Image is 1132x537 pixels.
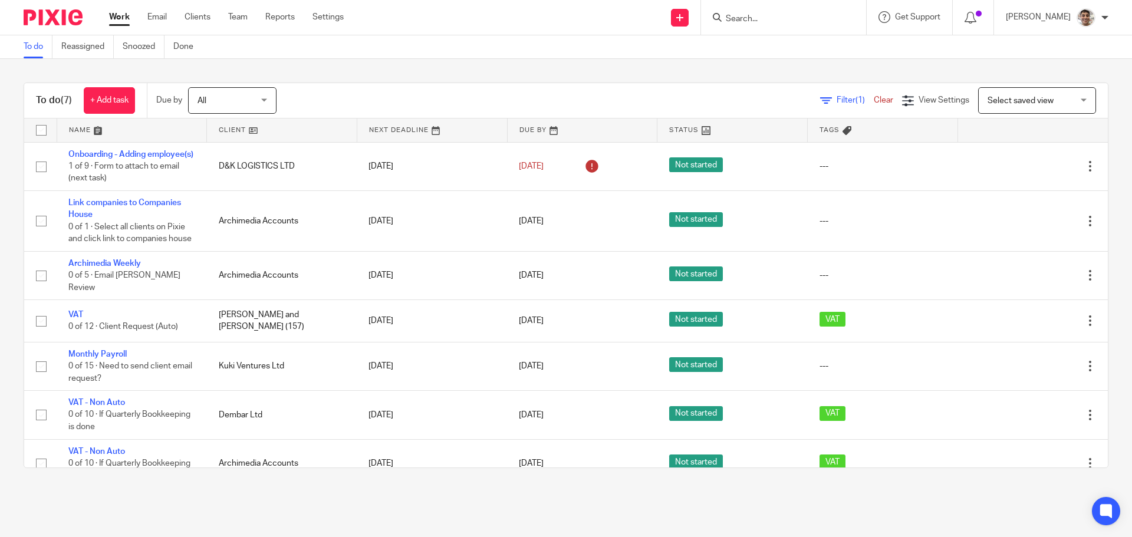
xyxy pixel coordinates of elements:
span: Not started [669,406,723,421]
p: [PERSON_NAME] [1006,11,1071,23]
span: [DATE] [519,317,544,325]
a: Reassigned [61,35,114,58]
td: [PERSON_NAME] and [PERSON_NAME] (157) [207,300,357,342]
input: Search [725,14,831,25]
td: [DATE] [357,251,507,299]
a: VAT - Non Auto [68,447,125,456]
span: [DATE] [519,459,544,467]
span: View Settings [919,96,969,104]
span: VAT [820,312,845,327]
span: [DATE] [519,411,544,419]
td: Archimedia Accounts [207,439,357,487]
span: Tags [820,127,840,133]
a: Clients [185,11,210,23]
td: Archimedia Accounts [207,190,357,251]
a: Team [228,11,248,23]
span: 0 of 10 · If Quarterly Bookkeeping is done [68,459,190,480]
span: All [198,97,206,105]
td: [DATE] [357,439,507,487]
span: 0 of 10 · If Quarterly Bookkeeping is done [68,411,190,431]
span: (1) [855,96,865,104]
span: 0 of 5 · Email [PERSON_NAME] Review [68,271,180,292]
span: (7) [61,95,72,105]
span: [DATE] [519,271,544,279]
span: Not started [669,212,723,227]
td: [DATE] [357,300,507,342]
img: Pixie [24,9,83,25]
span: [DATE] [519,362,544,370]
a: Settings [312,11,344,23]
a: Done [173,35,202,58]
div: --- [820,160,946,172]
span: [DATE] [519,217,544,225]
td: Archimedia Accounts [207,251,357,299]
div: --- [820,269,946,281]
span: 0 of 15 · Need to send client email request? [68,362,192,383]
span: 0 of 1 · Select all clients on Pixie and click link to companies house [68,223,192,243]
td: D&K LOGISTICS LTD [207,142,357,190]
td: [DATE] [357,142,507,190]
span: Not started [669,312,723,327]
span: VAT [820,406,845,421]
span: Not started [669,357,723,372]
a: Onboarding - Adding employee(s) [68,150,193,159]
p: Due by [156,94,182,106]
span: Not started [669,454,723,469]
a: Archimedia Weekly [68,259,141,268]
div: --- [820,215,946,227]
a: Link companies to Companies House [68,199,181,219]
td: Kuki Ventures Ltd [207,342,357,390]
td: [DATE] [357,391,507,439]
img: PXL_20240409_141816916.jpg [1077,8,1095,27]
span: Select saved view [988,97,1054,105]
a: VAT - Non Auto [68,398,125,407]
span: 0 of 12 · Client Request (Auto) [68,323,178,331]
a: Monthly Payroll [68,350,127,358]
span: Not started [669,157,723,172]
td: [DATE] [357,342,507,390]
a: Reports [265,11,295,23]
a: Snoozed [123,35,164,58]
a: Clear [874,96,893,104]
span: VAT [820,454,845,469]
td: Dembar Ltd [207,391,357,439]
a: To do [24,35,52,58]
h1: To do [36,94,72,107]
td: [DATE] [357,190,507,251]
span: Get Support [895,13,940,21]
span: 1 of 9 · Form to attach to email (next task) [68,162,179,183]
a: Email [147,11,167,23]
a: VAT [68,311,83,319]
span: Filter [837,96,874,104]
span: Not started [669,266,723,281]
a: Work [109,11,130,23]
span: [DATE] [519,162,544,170]
a: + Add task [84,87,135,114]
div: --- [820,360,946,372]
